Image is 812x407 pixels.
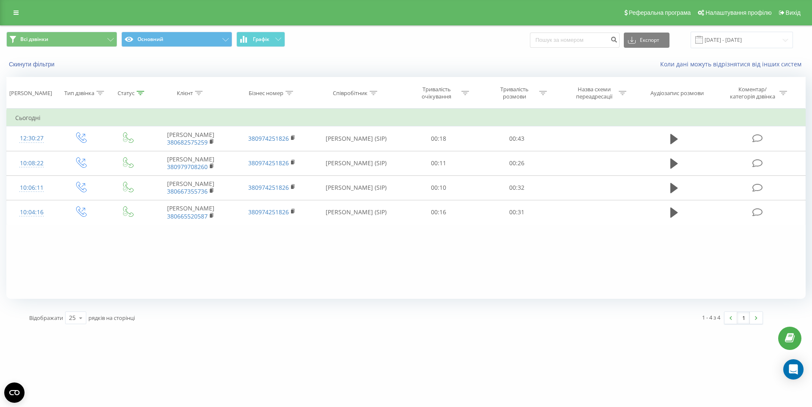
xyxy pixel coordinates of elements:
div: 10:06:11 [15,180,48,196]
td: 00:10 [400,175,477,200]
div: 12:30:27 [15,130,48,147]
td: [PERSON_NAME] (SIP) [312,200,400,224]
td: [PERSON_NAME] [150,175,231,200]
div: Співробітник [333,90,368,97]
div: Бізнес номер [249,90,283,97]
td: [PERSON_NAME] (SIP) [312,151,400,175]
button: Скинути фільтри [6,60,59,68]
div: 25 [69,314,76,322]
span: Налаштування профілю [705,9,771,16]
div: Тривалість очікування [414,86,459,100]
td: [PERSON_NAME] (SIP) [312,175,400,200]
td: 00:16 [400,200,477,224]
td: 00:31 [477,200,555,224]
div: 10:04:16 [15,204,48,221]
button: Графік [236,32,285,47]
button: Open CMP widget [4,382,25,403]
button: Всі дзвінки [6,32,117,47]
td: 00:32 [477,175,555,200]
a: 380974251826 [248,159,289,167]
button: Експорт [624,33,669,48]
button: Основний [121,32,232,47]
a: 380682575259 [167,138,208,146]
span: рядків на сторінці [88,314,135,322]
a: 380667355736 [167,187,208,195]
td: 00:26 [477,151,555,175]
td: 00:43 [477,126,555,151]
td: 00:18 [400,126,477,151]
div: [PERSON_NAME] [9,90,52,97]
div: Статус [118,90,134,97]
span: Всі дзвінки [20,36,48,43]
a: 380979708260 [167,163,208,171]
a: 380974251826 [248,134,289,142]
span: Реферальна програма [629,9,691,16]
a: Коли дані можуть відрізнятися вiд інших систем [660,60,806,68]
input: Пошук за номером [530,33,620,48]
div: Тип дзвінка [64,90,94,97]
a: 380974251826 [248,208,289,216]
div: Коментар/категорія дзвінка [728,86,777,100]
span: Відображати [29,314,63,322]
a: 1 [737,312,750,324]
td: [PERSON_NAME] [150,126,231,151]
a: 380974251826 [248,183,289,191]
div: Клієнт [177,90,193,97]
td: [PERSON_NAME] (SIP) [312,126,400,151]
div: 1 - 4 з 4 [702,313,720,322]
div: Назва схеми переадресації [571,86,617,100]
span: Вихід [786,9,801,16]
td: 00:11 [400,151,477,175]
td: [PERSON_NAME] [150,151,231,175]
a: 380665520587 [167,212,208,220]
span: Графік [253,36,269,42]
div: Тривалість розмови [492,86,537,100]
div: Аудіозапис розмови [650,90,704,97]
div: Open Intercom Messenger [783,359,804,380]
td: [PERSON_NAME] [150,200,231,224]
td: Сьогодні [7,109,806,126]
div: 10:08:22 [15,155,48,172]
